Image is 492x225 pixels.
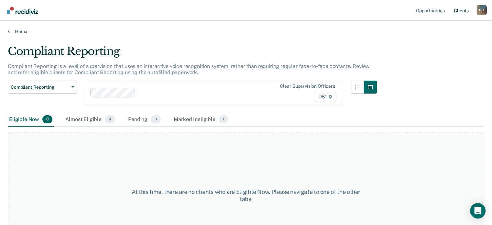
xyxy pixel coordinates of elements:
[8,81,77,94] button: Compliant Reporting
[314,92,336,102] span: D81
[476,5,487,15] div: H H
[64,113,116,127] div: Almost Eligible4
[8,45,377,63] div: Compliant Reporting
[151,115,161,124] span: 0
[42,115,52,124] span: 0
[219,115,228,124] span: 1
[470,203,486,219] div: Open Intercom Messenger
[7,7,38,14] img: Recidiviz
[127,113,162,127] div: Pending0
[105,115,115,124] span: 4
[280,84,335,89] div: Clear supervision officers
[8,28,484,34] a: Home
[8,63,369,75] p: Compliant Reporting is a level of supervision that uses an interactive voice recognition system, ...
[8,113,54,127] div: Eligible Now0
[127,188,365,202] div: At this time, there are no clients who are Eligible Now. Please navigate to one of the other tabs.
[172,113,229,127] div: Marked Ineligible1
[476,5,487,15] button: Profile dropdown button
[11,84,69,90] span: Compliant Reporting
